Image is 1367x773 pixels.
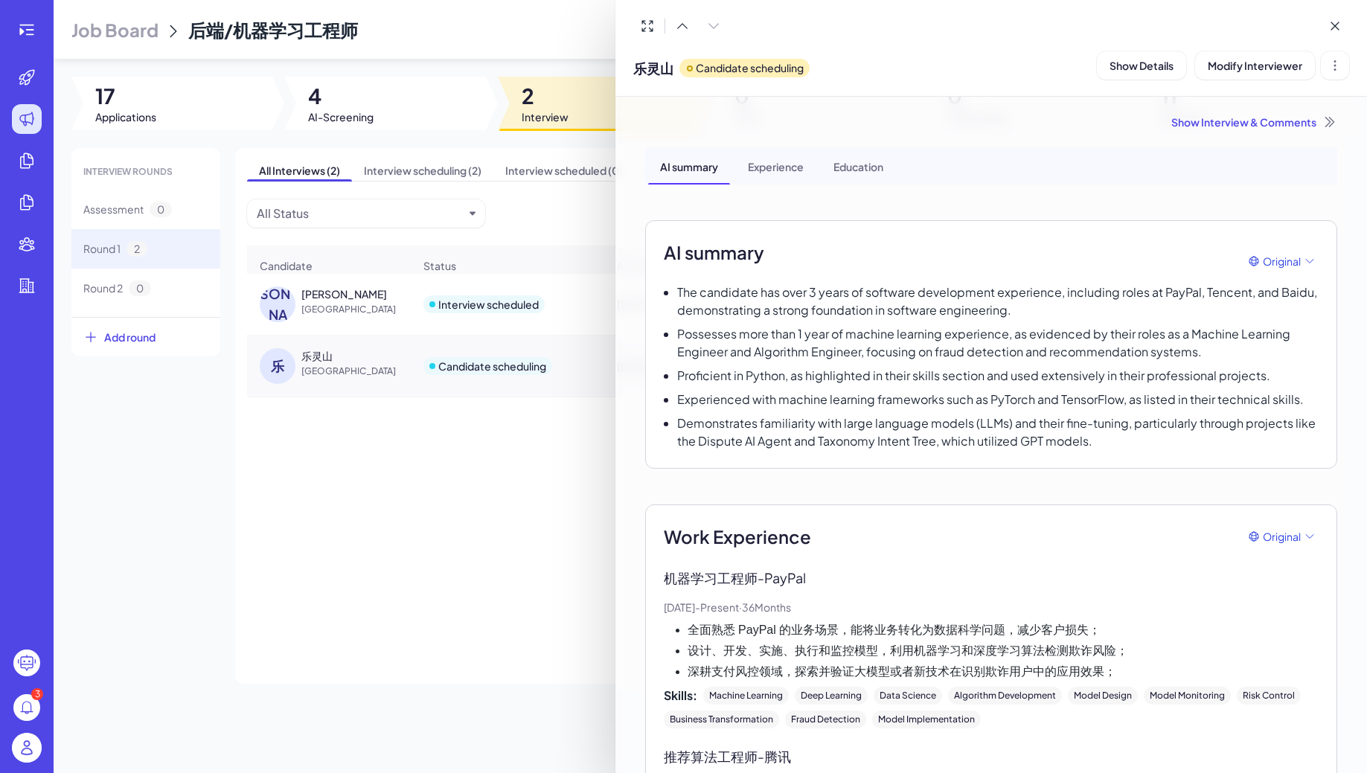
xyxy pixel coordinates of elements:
div: Risk Control [1237,687,1301,705]
p: Demonstrates familiarity with large language models (LLMs) and their fine-tuning, particularly th... [677,414,1319,450]
div: Fraud Detection [785,711,866,728]
p: 推荐算法工程师 - 腾讯 [664,746,1319,766]
p: Candidate scheduling [696,60,804,76]
div: Show Interview & Comments [645,115,1337,129]
h2: AI summary [664,239,764,266]
span: Modify Interviewer [1208,59,1302,72]
div: Deep Learning [795,687,868,705]
p: [DATE] - Present · 36 Months [664,600,1319,615]
div: Business Transformation [664,711,779,728]
div: Education [822,147,895,185]
p: The candidate has over 3 years of software development experience, including roles at PayPal, Ten... [677,283,1319,319]
div: Algorithm Development [948,687,1062,705]
span: Work Experience [664,523,811,550]
button: Modify Interviewer [1195,51,1315,80]
p: 机器学习工程师 - PayPal [664,568,1319,588]
span: Show Details [1110,59,1174,72]
div: Model Design [1068,687,1138,705]
li: 全面熟悉 PayPal 的业务场景，能将业务转化为数据科学问题，减少客户损失； [688,621,1319,639]
div: Machine Learning [703,687,789,705]
div: Model Monitoring [1144,687,1231,705]
div: Model Implementation [872,711,981,728]
p: Experienced with machine learning frameworks such as PyTorch and TensorFlow, as listed in their t... [677,391,1304,408]
li: 深耕支付风控领域，探索并验证大模型或者新技术在识别欺诈用户中的应用效果； [688,663,1319,681]
li: 设计、开发、实施、执行和监控模型，利用机器学习和深度学习算法检测欺诈风险； [688,642,1319,660]
div: Experience [736,147,816,185]
p: Proficient in Python, as highlighted in their skills section and used extensively in their profes... [677,367,1270,385]
span: Original [1263,254,1301,269]
div: AI summary [648,147,730,185]
span: 乐灵山 [633,58,673,78]
button: Show Details [1097,51,1186,80]
span: Original [1263,529,1301,545]
div: Data Science [874,687,942,705]
p: Possesses more than 1 year of machine learning experience, as evidenced by their roles as a Machi... [677,325,1319,361]
span: Skills: [664,687,697,705]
